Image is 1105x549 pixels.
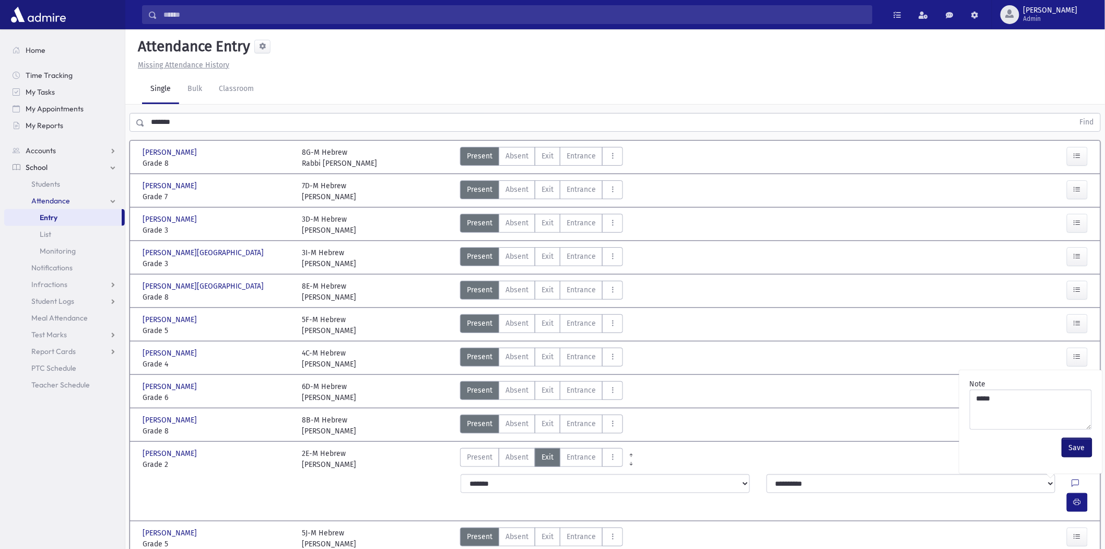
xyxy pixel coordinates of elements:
[302,147,377,169] div: 8G-M Hebrew Rabbi [PERSON_NAME]
[567,184,596,195] span: Entrance
[210,75,262,104] a: Classroom
[143,292,291,303] span: Grade 8
[4,293,125,310] a: Student Logs
[4,276,125,293] a: Infractions
[460,147,623,169] div: AttTypes
[302,448,356,470] div: 2E-M Hebrew [PERSON_NAME]
[467,284,492,295] span: Present
[4,226,125,243] a: List
[467,318,492,329] span: Present
[567,318,596,329] span: Entrance
[143,281,266,292] span: [PERSON_NAME][GEOGRAPHIC_DATA]
[157,5,872,24] input: Search
[4,117,125,134] a: My Reports
[467,218,492,228] span: Present
[143,381,199,392] span: [PERSON_NAME]
[4,100,125,117] a: My Appointments
[460,348,623,370] div: AttTypes
[26,87,55,97] span: My Tasks
[143,415,199,426] span: [PERSON_NAME]
[460,314,623,336] div: AttTypes
[467,184,492,195] span: Present
[4,209,122,226] a: Entry
[4,142,125,159] a: Accounts
[26,104,84,113] span: My Appointments
[31,263,73,272] span: Notifications
[1024,6,1078,15] span: [PERSON_NAME]
[4,376,125,393] a: Teacher Schedule
[4,67,125,84] a: Time Tracking
[542,351,554,362] span: Exit
[4,84,125,100] a: My Tasks
[31,196,70,205] span: Attendance
[542,151,554,162] span: Exit
[460,415,623,437] div: AttTypes
[4,159,125,176] a: School
[542,184,554,195] span: Exit
[467,385,492,396] span: Present
[143,392,291,403] span: Grade 6
[542,452,554,463] span: Exit
[302,348,356,370] div: 4C-M Hebrew [PERSON_NAME]
[138,61,229,70] u: Missing Attendance History
[142,75,179,104] a: Single
[143,247,266,258] span: [PERSON_NAME][GEOGRAPHIC_DATA]
[460,214,623,236] div: AttTypes
[567,218,596,228] span: Entrance
[467,351,492,362] span: Present
[302,381,356,403] div: 6D-M Hebrew [PERSON_NAME]
[179,75,210,104] a: Bulk
[4,343,125,360] a: Report Cards
[506,351,528,362] span: Absent
[506,284,528,295] span: Absent
[143,528,199,539] span: [PERSON_NAME]
[506,531,528,542] span: Absent
[31,179,60,189] span: Students
[542,418,554,429] span: Exit
[26,45,45,55] span: Home
[143,314,199,325] span: [PERSON_NAME]
[506,418,528,429] span: Absent
[40,246,76,256] span: Monitoring
[567,452,596,463] span: Entrance
[542,251,554,262] span: Exit
[302,281,356,303] div: 8E-M Hebrew [PERSON_NAME]
[26,71,73,80] span: Time Tracking
[31,347,76,356] span: Report Cards
[143,225,291,236] span: Grade 3
[31,280,67,289] span: Infractions
[31,380,90,390] span: Teacher Schedule
[31,296,74,306] span: Student Logs
[542,318,554,329] span: Exit
[8,4,68,25] img: AdmirePro
[302,180,356,202] div: 7D-M Hebrew [PERSON_NAME]
[542,385,554,396] span: Exit
[567,385,596,396] span: Entrance
[4,176,125,192] a: Students
[506,251,528,262] span: Absent
[467,251,492,262] span: Present
[143,147,199,158] span: [PERSON_NAME]
[506,151,528,162] span: Absent
[460,247,623,269] div: AttTypes
[467,531,492,542] span: Present
[26,146,56,155] span: Accounts
[26,163,48,172] span: School
[4,42,125,59] a: Home
[542,284,554,295] span: Exit
[460,381,623,403] div: AttTypes
[506,385,528,396] span: Absent
[970,379,986,390] label: Note
[143,258,291,269] span: Grade 3
[460,180,623,202] div: AttTypes
[26,121,63,130] span: My Reports
[143,325,291,336] span: Grade 5
[31,313,88,323] span: Meal Attendance
[4,243,125,259] a: Monitoring
[4,192,125,209] a: Attendance
[467,452,492,463] span: Present
[302,247,356,269] div: 3I-M Hebrew [PERSON_NAME]
[1024,15,1078,23] span: Admin
[467,418,492,429] span: Present
[567,351,596,362] span: Entrance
